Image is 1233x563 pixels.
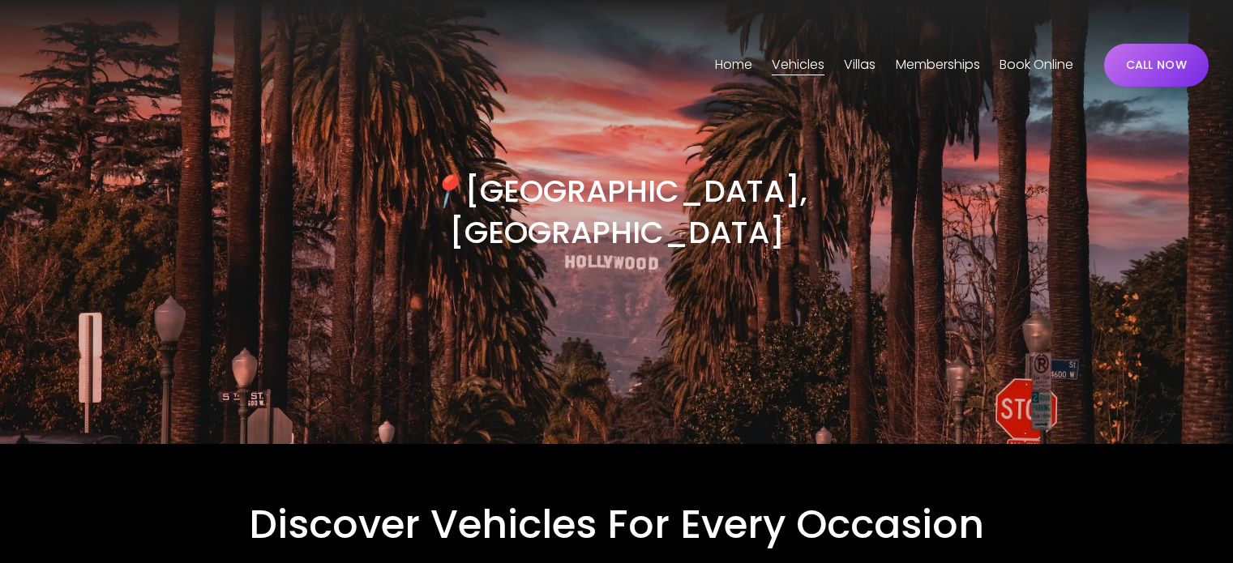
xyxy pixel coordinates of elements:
[844,52,876,78] a: folder dropdown
[1104,44,1209,87] a: CALL NOW
[772,53,824,77] span: Vehicles
[772,52,824,78] a: folder dropdown
[24,24,154,105] img: Luxury Car &amp; Home Rentals For Every Occasion
[24,499,1208,550] h2: Discover Vehicles For Every Occasion
[426,169,465,212] em: 📍
[715,52,752,78] a: Home
[1000,52,1073,78] a: Book Online
[320,171,912,253] h3: [GEOGRAPHIC_DATA], [GEOGRAPHIC_DATA]
[844,53,876,77] span: Villas
[896,52,980,78] a: Memberships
